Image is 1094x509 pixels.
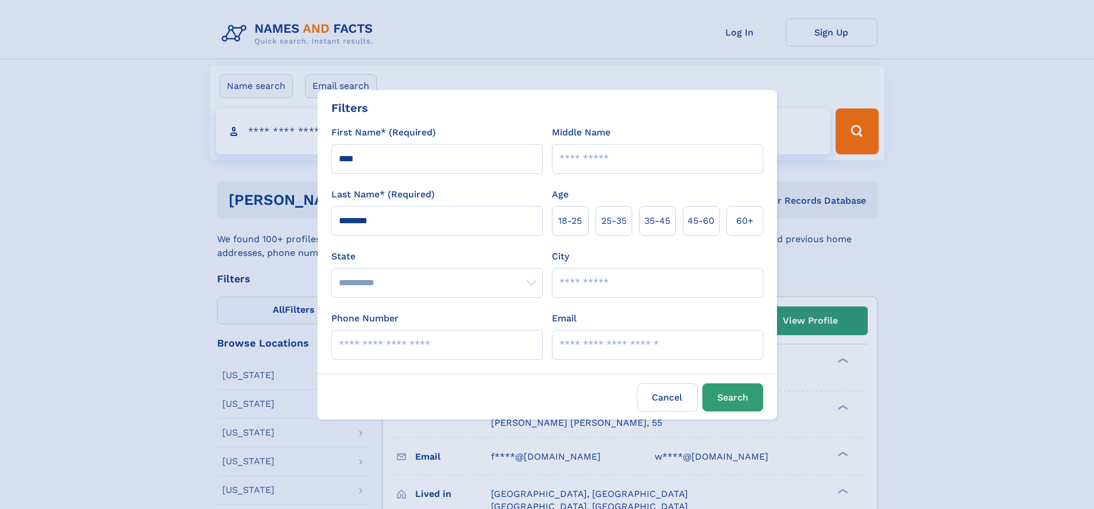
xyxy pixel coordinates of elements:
label: City [552,250,569,263]
div: Filters [331,99,368,116]
label: Middle Name [552,126,610,139]
span: 25‑35 [601,214,627,228]
label: Last Name* (Required) [331,188,435,201]
label: First Name* (Required) [331,126,436,139]
span: 60+ [736,214,753,228]
button: Search [702,383,763,411]
span: 35‑45 [644,214,670,228]
label: Age [552,188,569,201]
label: Email [552,312,577,325]
span: 45‑60 [687,214,714,228]
label: Cancel [637,383,698,411]
label: Phone Number [331,312,399,325]
label: State [331,250,543,263]
span: 18‑25 [558,214,582,228]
